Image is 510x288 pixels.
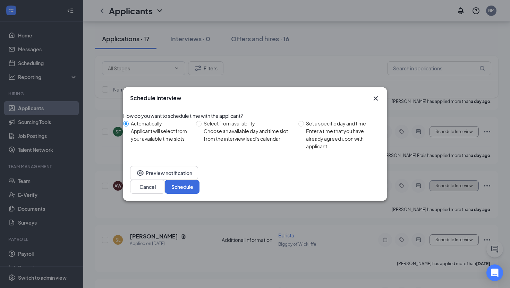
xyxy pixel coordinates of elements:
[130,94,181,102] h3: Schedule interview
[130,166,198,180] button: EyePreview notification
[136,169,144,177] svg: Eye
[306,127,381,150] div: Enter a time that you have already agreed upon with applicant
[130,180,165,194] button: Cancel
[204,120,293,127] div: Select from availability
[486,264,503,281] div: Open Intercom Messenger
[131,127,190,142] div: Applicant will select from your available time slots
[123,112,387,120] div: How do you want to schedule time with the applicant?
[372,94,380,103] svg: Cross
[165,180,199,194] button: Schedule
[131,120,190,127] div: Automatically
[306,120,381,127] div: Set a specific day and time
[204,127,293,142] div: Choose an available day and time slot from the interview lead’s calendar
[372,94,380,103] button: Close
